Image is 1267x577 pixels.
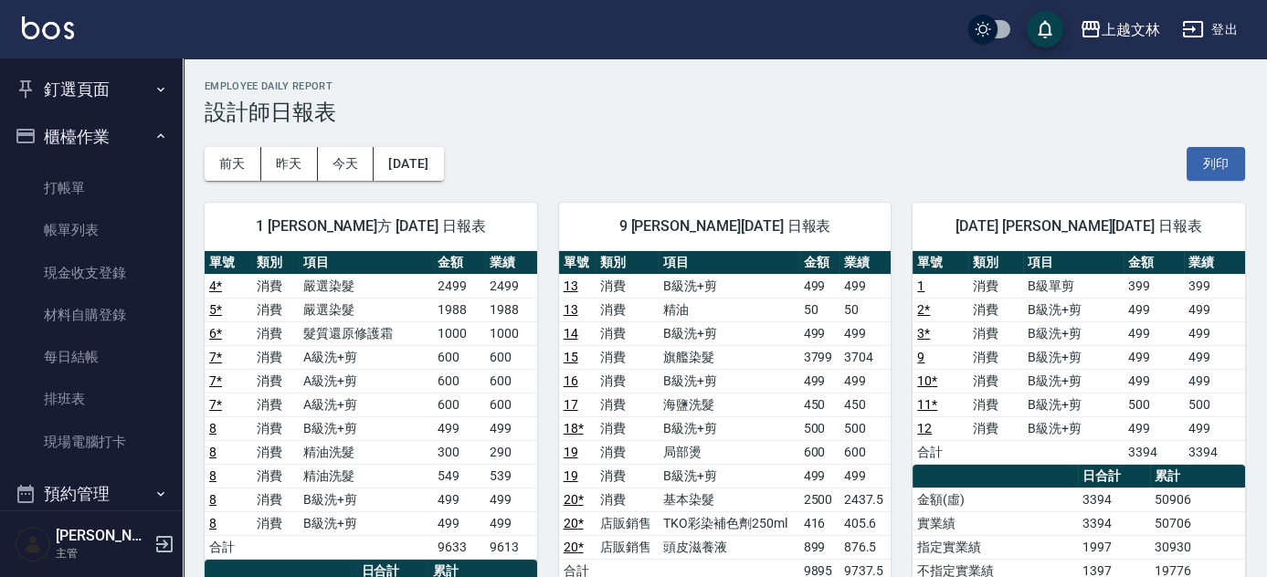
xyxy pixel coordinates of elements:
button: 列印 [1187,147,1245,181]
td: 3704 [839,345,892,369]
td: 1988 [485,298,537,321]
td: 499 [1184,298,1245,321]
td: 消費 [968,321,1023,345]
td: 499 [485,511,537,535]
td: 金額(虛) [913,488,1077,511]
a: 打帳單 [7,167,175,209]
td: 499 [799,369,839,393]
td: 50906 [1150,488,1245,511]
th: 類別 [252,251,300,275]
td: 店販銷售 [596,511,659,535]
td: 405.6 [839,511,892,535]
td: 消費 [596,321,659,345]
td: 600 [839,440,892,464]
button: 櫃檯作業 [7,113,175,161]
button: save [1027,11,1063,47]
td: 髮質還原修護霜 [299,321,433,345]
td: 消費 [596,298,659,321]
a: 排班表 [7,378,175,420]
td: B級洗+剪 [299,511,433,535]
td: 3799 [799,345,839,369]
td: 旗艦染髮 [659,345,798,369]
td: B級洗+剪 [299,416,433,440]
td: 600 [485,345,537,369]
th: 單號 [559,251,596,275]
td: 1000 [485,321,537,345]
td: 基本染髮 [659,488,798,511]
a: 8 [209,445,216,459]
td: 消費 [252,393,300,416]
div: 上越文林 [1102,18,1160,41]
td: 合計 [205,535,252,559]
td: A級洗+剪 [299,369,433,393]
td: 合計 [913,440,967,464]
td: 499 [1124,321,1185,345]
td: 消費 [252,345,300,369]
td: 416 [799,511,839,535]
td: B級洗+剪 [1023,393,1124,416]
td: 消費 [968,393,1023,416]
a: 現場電腦打卡 [7,421,175,463]
td: 499 [799,321,839,345]
th: 單號 [913,251,967,275]
td: 500 [1184,393,1245,416]
td: 消費 [596,488,659,511]
button: 上越文林 [1072,11,1167,48]
td: 消費 [596,274,659,298]
td: 600 [799,440,839,464]
td: TKO彩染補色劑250ml [659,511,798,535]
button: 登出 [1175,13,1245,47]
td: 499 [485,488,537,511]
th: 金額 [1124,251,1185,275]
a: 材料自購登錄 [7,294,175,336]
td: 399 [1184,274,1245,298]
td: 50 [799,298,839,321]
td: B級洗+剪 [659,464,798,488]
th: 日合計 [1078,465,1151,488]
button: 前天 [205,147,261,181]
td: 海鹽洗髮 [659,393,798,416]
img: Logo [22,16,74,39]
td: 600 [485,393,537,416]
button: 昨天 [261,147,318,181]
td: 499 [1124,298,1185,321]
td: 500 [799,416,839,440]
button: 今天 [318,147,375,181]
td: 局部燙 [659,440,798,464]
th: 金額 [799,251,839,275]
td: 500 [839,416,892,440]
td: 消費 [252,511,300,535]
table: a dense table [205,251,537,560]
td: 實業績 [913,511,1077,535]
th: 金額 [433,251,485,275]
a: 1 [917,278,924,293]
th: 項目 [1023,251,1124,275]
th: 業績 [1184,251,1245,275]
td: 消費 [596,393,659,416]
button: [DATE] [374,147,443,181]
a: 每日結帳 [7,336,175,378]
td: 499 [1124,345,1185,369]
span: [DATE] [PERSON_NAME][DATE] 日報表 [934,217,1223,236]
td: 876.5 [839,535,892,559]
td: 3394 [1078,488,1151,511]
a: 9 [917,350,924,364]
td: 499 [799,274,839,298]
td: 指定實業績 [913,535,1077,559]
td: A級洗+剪 [299,393,433,416]
h5: [PERSON_NAME] [56,527,149,545]
td: B級洗+剪 [1023,369,1124,393]
td: 消費 [968,345,1023,369]
td: 499 [1124,369,1185,393]
td: 消費 [252,274,300,298]
th: 類別 [968,251,1023,275]
td: 9613 [485,535,537,559]
span: 1 [PERSON_NAME]方 [DATE] 日報表 [227,217,515,236]
td: 消費 [252,440,300,464]
img: Person [15,526,51,562]
a: 17 [564,397,578,412]
td: 消費 [968,274,1023,298]
td: B級洗+剪 [659,369,798,393]
td: 499 [485,416,537,440]
td: 499 [1184,345,1245,369]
